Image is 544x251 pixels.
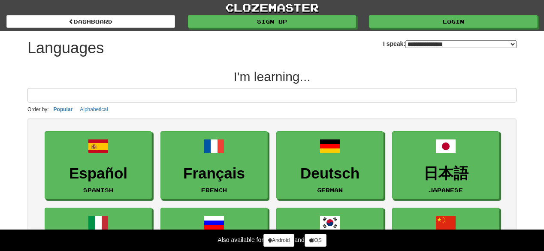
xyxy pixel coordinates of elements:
h2: I'm learning... [27,70,517,84]
button: Alphabetical [77,105,110,114]
label: I speak: [383,39,517,48]
button: Popular [51,105,76,114]
a: Sign up [188,15,357,28]
a: Android [263,234,294,247]
a: Login [369,15,538,28]
h3: Deutsch [281,165,379,182]
a: FrançaisFrench [160,131,268,200]
a: iOS [305,234,326,247]
small: Japanese [429,187,463,193]
h3: Français [165,165,263,182]
a: 日本語Japanese [392,131,499,200]
small: French [201,187,227,193]
h1: Languages [27,39,104,57]
h3: 日本語 [397,165,495,182]
select: I speak: [405,40,517,48]
a: EspañolSpanish [45,131,152,200]
small: Spanish [83,187,113,193]
a: dashboard [6,15,175,28]
small: German [317,187,343,193]
h3: Español [49,165,147,182]
a: DeutschGerman [276,131,384,200]
small: Order by: [27,106,49,112]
